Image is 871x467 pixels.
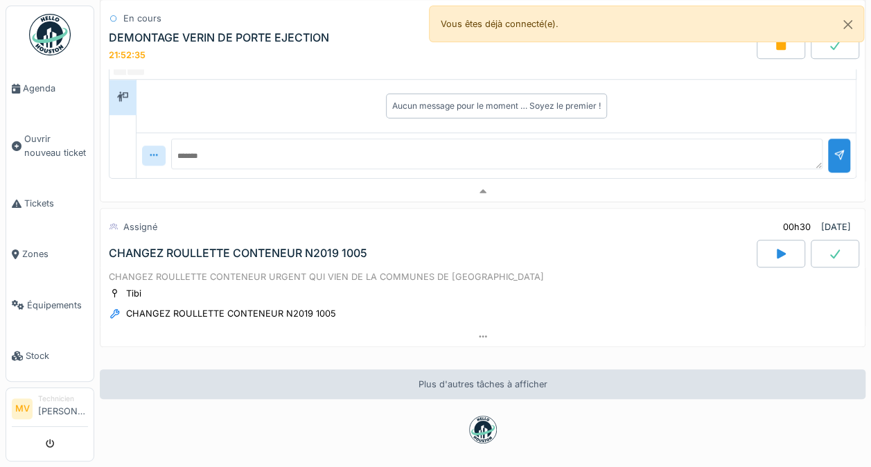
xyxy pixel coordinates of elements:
[6,229,94,279] a: Zones
[109,247,367,260] div: CHANGEZ ROULLETTE CONTENEUR N2019 1005
[100,369,865,399] div: Plus d'autres tâches à afficher
[109,31,329,44] div: DEMONTAGE VERIN DE PORTE EJECTION
[6,178,94,229] a: Tickets
[832,6,863,43] button: Close
[12,394,88,427] a: MV Technicien[PERSON_NAME]
[23,82,88,95] span: Agenda
[123,220,157,233] div: Assigné
[126,307,336,320] div: CHANGEZ ROULLETTE CONTENEUR N2019 1005
[38,394,88,423] li: [PERSON_NAME]
[109,270,856,283] div: CHANGEZ ROULLETTE CONTENEUR URGENT QUI VIEN DE LA COMMUNES DE [GEOGRAPHIC_DATA]
[27,299,88,312] span: Équipements
[821,220,851,233] div: [DATE]
[38,394,88,404] div: Technicien
[22,247,88,261] span: Zones
[6,280,94,331] a: Équipements
[12,398,33,419] li: MV
[109,50,146,60] div: 21:52:35
[6,331,94,381] a: Stock
[783,220,811,233] div: 00h30
[6,114,94,178] a: Ouvrir nouveau ticket
[392,100,601,112] div: Aucun message pour le moment … Soyez le premier !
[24,197,88,210] span: Tickets
[123,12,161,25] div: En cours
[429,6,865,42] div: Vous êtes déjà connecté(e).
[469,416,497,443] img: badge-BVDL4wpA.svg
[26,349,88,362] span: Stock
[24,132,88,159] span: Ouvrir nouveau ticket
[29,14,71,55] img: Badge_color-CXgf-gQk.svg
[126,287,141,300] div: Tibi
[6,63,94,114] a: Agenda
